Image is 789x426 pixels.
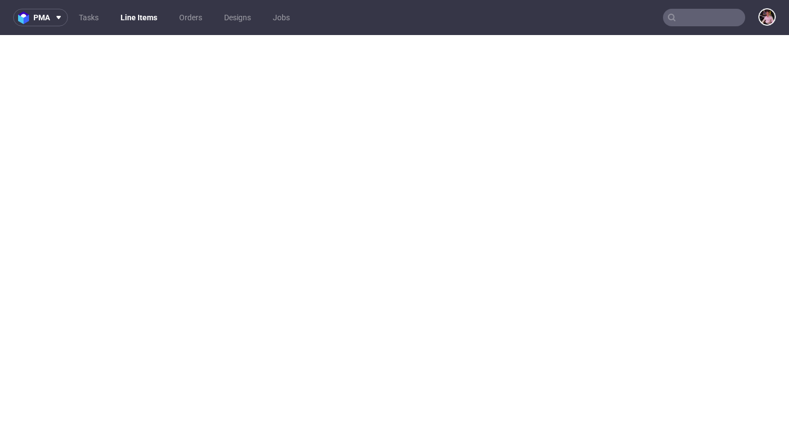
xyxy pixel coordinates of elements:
a: Tasks [72,9,105,26]
span: pma [33,14,50,21]
a: Designs [218,9,258,26]
a: Jobs [266,9,296,26]
img: logo [18,11,33,24]
a: Orders [173,9,209,26]
img: Aleks Ziemkowski [759,9,775,25]
button: pma [13,9,68,26]
a: Line Items [114,9,164,26]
